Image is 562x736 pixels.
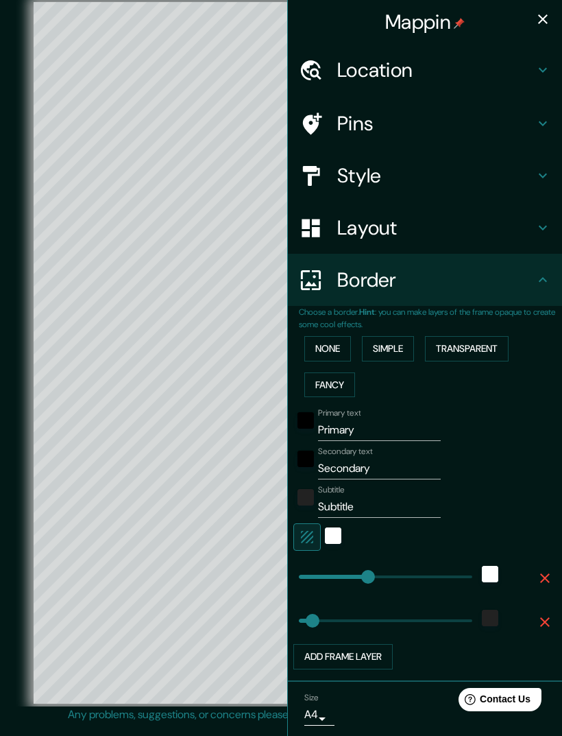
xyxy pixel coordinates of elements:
label: Secondary text [318,446,373,458]
button: color-222222 [482,610,498,626]
div: Location [288,44,562,96]
h4: Layout [337,215,535,240]
label: Primary text [318,407,361,419]
button: white [482,566,498,582]
div: Border [288,254,562,306]
div: Style [288,150,562,202]
img: pin-icon.png [454,18,465,29]
h4: Mappin [385,10,465,34]
h4: Location [337,58,535,82]
button: Add frame layer [293,644,393,669]
button: white [325,527,341,544]
h4: Border [337,268,535,292]
div: Pins [288,97,562,150]
b: Hint [359,307,375,318]
p: Any problems, suggestions, or concerns please email . [68,707,489,723]
label: Subtitle [318,484,345,496]
button: None [304,336,351,361]
button: black [297,451,314,467]
button: Simple [362,336,414,361]
h4: Style [337,163,535,188]
button: color-222222 [297,489,314,506]
button: Transparent [425,336,509,361]
button: black [297,412,314,429]
p: Choose a border. : you can make layers of the frame opaque to create some cool effects. [299,306,562,331]
div: Layout [288,202,562,254]
div: A4 [304,704,334,726]
iframe: Help widget launcher [440,682,547,721]
h4: Pins [337,111,535,136]
label: Size [304,691,319,703]
button: Fancy [304,372,355,398]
